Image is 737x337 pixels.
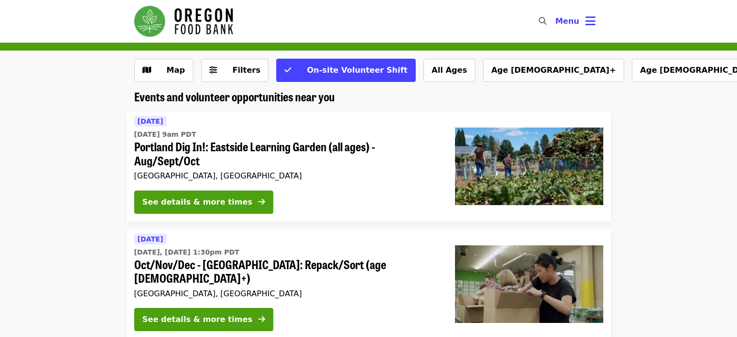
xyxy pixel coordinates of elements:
[134,140,439,168] span: Portland Dig In!: Eastside Learning Garden (all ages) - Aug/Sept/Oct
[167,65,185,75] span: Map
[134,191,273,214] button: See details & more times
[134,88,335,105] span: Events and volunteer opportunities near you
[134,289,439,298] div: [GEOGRAPHIC_DATA], [GEOGRAPHIC_DATA]
[258,315,265,324] i: arrow-right icon
[138,235,163,243] span: [DATE]
[423,59,475,82] button: All Ages
[126,112,611,222] a: See details for "Portland Dig In!: Eastside Learning Garden (all ages) - Aug/Sept/Oct"
[233,65,261,75] span: Filters
[134,59,193,82] button: Show map view
[455,245,603,323] img: Oct/Nov/Dec - Portland: Repack/Sort (age 8+) organized by Oregon Food Bank
[539,16,547,26] i: search icon
[307,65,407,75] span: On-site Volunteer Shift
[134,6,233,37] img: Oregon Food Bank - Home
[134,247,239,257] time: [DATE], [DATE] 1:30pm PDT
[142,196,252,208] div: See details & more times
[134,129,196,140] time: [DATE] 9am PDT
[134,308,273,331] button: See details & more times
[276,59,415,82] button: On-site Volunteer Shift
[455,128,603,205] img: Portland Dig In!: Eastside Learning Garden (all ages) - Aug/Sept/Oct organized by Oregon Food Bank
[209,65,217,75] i: sliders-h icon
[142,314,252,325] div: See details & more times
[483,59,624,82] button: Age [DEMOGRAPHIC_DATA]+
[142,65,151,75] i: map icon
[134,171,439,180] div: [GEOGRAPHIC_DATA], [GEOGRAPHIC_DATA]
[585,14,596,28] i: bars icon
[548,10,603,33] button: Toggle account menu
[552,10,560,33] input: Search
[258,197,265,207] i: arrow-right icon
[284,65,291,75] i: check icon
[138,117,163,125] span: [DATE]
[201,59,269,82] button: Filters (0 selected)
[134,257,439,286] span: Oct/Nov/Dec - [GEOGRAPHIC_DATA]: Repack/Sort (age [DEMOGRAPHIC_DATA]+)
[555,16,580,26] span: Menu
